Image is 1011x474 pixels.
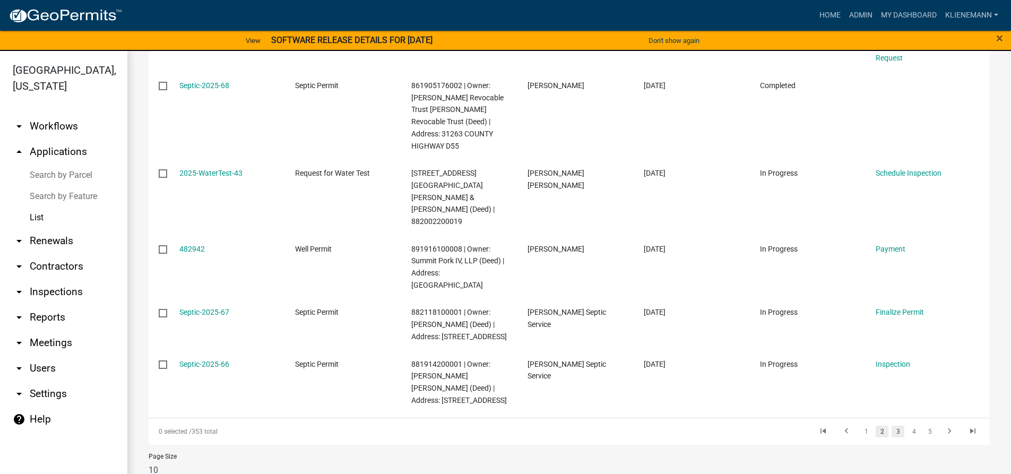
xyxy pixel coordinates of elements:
[241,32,265,49] a: View
[939,426,960,437] a: go to next page
[815,5,845,25] a: Home
[860,426,872,437] a: 1
[644,360,666,368] span: 09/23/2025
[760,81,796,90] span: Completed
[858,423,874,441] li: page 1
[760,308,798,316] span: In Progress
[876,360,910,368] a: Inspection
[179,81,229,90] a: Septic-2025-68
[411,169,495,226] span: 28532 160th St | Cross, Marc & Sarah (Deed) | 882002200019
[13,235,25,247] i: arrow_drop_down
[877,5,941,25] a: My Dashboard
[528,169,584,189] span: Marc Andrew Cross
[876,169,941,177] a: Schedule Inspection
[760,169,798,177] span: In Progress
[923,426,936,437] a: 5
[13,120,25,133] i: arrow_drop_down
[411,360,507,404] span: 881914200001 | Owner: Pekarek, Cynthia Pekarek, Tom (Deed) | Address: 34626 180TH ST
[411,81,504,150] span: 861905176002 | Owner: Jeff Koudelka Revocable Trust Jenny Koudelka Revocable Trust (Deed) | Addre...
[13,311,25,324] i: arrow_drop_down
[874,423,890,441] li: page 2
[644,245,666,253] span: 09/23/2025
[179,308,229,316] a: Septic-2025-67
[13,337,25,349] i: arrow_drop_down
[644,81,666,90] span: 09/26/2025
[644,308,666,316] span: 09/23/2025
[13,145,25,158] i: arrow_drop_up
[528,360,606,381] span: Winters Septic Service
[644,169,666,177] span: 09/23/2025
[149,418,481,445] div: 353 total
[528,308,606,329] span: Winters Septic Service
[760,360,798,368] span: In Progress
[13,413,25,426] i: help
[13,286,25,298] i: arrow_drop_down
[836,426,857,437] a: go to previous page
[845,5,877,25] a: Admin
[876,426,888,437] a: 2
[892,426,904,437] a: 3
[963,426,983,437] a: go to last page
[295,169,370,177] span: Request for Water Test
[922,423,938,441] li: page 5
[813,426,833,437] a: go to first page
[876,245,905,253] a: Payment
[996,32,1003,45] button: Close
[295,245,332,253] span: Well Permit
[411,308,507,341] span: 882118100001 | Owner: Andersen, Joshua D (Deed) | Address: 18062 H AVE
[271,35,433,45] strong: SOFTWARE RELEASE DETAILS FOR [DATE]
[941,5,1003,25] a: klienemann
[906,423,922,441] li: page 4
[411,245,504,289] span: 891916100008 | Owner: Summit Pork IV, LLP (Deed) | Address: 30429 COUNTY HIGHWAY D15
[179,360,229,368] a: Septic-2025-66
[13,362,25,375] i: arrow_drop_down
[890,423,906,441] li: page 3
[13,387,25,400] i: arrow_drop_down
[876,42,962,63] a: Introduction to Water Test Request
[159,428,192,435] span: 0 selected /
[528,81,584,90] span: Deborah Cooley
[876,308,924,316] a: Finalize Permit
[295,308,339,316] span: Septic Permit
[528,245,584,253] span: Kendall Lienemann
[179,169,243,177] a: 2025-WaterTest-43
[996,31,1003,46] span: ×
[179,245,205,253] a: 482942
[760,245,798,253] span: In Progress
[644,32,704,49] button: Don't show again
[908,426,920,437] a: 4
[295,360,339,368] span: Septic Permit
[13,260,25,273] i: arrow_drop_down
[295,81,339,90] span: Septic Permit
